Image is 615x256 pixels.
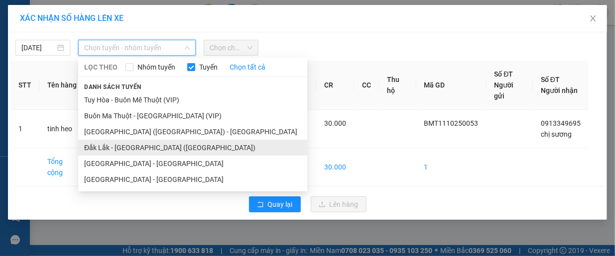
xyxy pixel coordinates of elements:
li: [GEOGRAPHIC_DATA] - [GEOGRAPHIC_DATA] [78,171,307,187]
span: Nhóm tuyến [133,62,179,73]
td: Tổng cộng [39,148,87,186]
span: Người gửi [494,81,514,100]
span: XÁC NHẬN SỐ HÀNG LÊN XE [20,13,123,23]
span: Người nhận [541,86,578,94]
span: chị sương [541,130,572,138]
span: Danh sách tuyến [78,83,147,91]
button: Close [579,5,607,33]
span: BMT1110250053 [424,119,479,127]
span: down [184,45,190,51]
span: close [589,14,597,22]
td: 1 [10,110,39,148]
th: CC [354,61,379,110]
td: 30.000 [316,148,354,186]
span: LỌC THEO [84,62,118,73]
li: Đắk Lắk - [GEOGRAPHIC_DATA] ([GEOGRAPHIC_DATA]) [78,140,307,156]
input: 11/10/2025 [21,42,55,53]
li: Tuy Hòa - Buôn Mê Thuột (VIP) [78,92,307,108]
th: Tên hàng [39,61,87,110]
th: Mã GD [416,61,487,110]
span: Tuyến [195,62,222,73]
button: rollbackQuay lại [249,196,301,212]
span: Số ĐT [541,76,560,84]
td: 1 [416,148,487,186]
a: Chọn tất cả [230,62,265,73]
span: Chọn tuyến - nhóm tuyến [84,40,190,55]
span: 30.000 [324,119,346,127]
button: uploadLên hàng [311,196,367,212]
li: [GEOGRAPHIC_DATA] ([GEOGRAPHIC_DATA]) - [GEOGRAPHIC_DATA] [78,124,307,140]
li: [GEOGRAPHIC_DATA] - [GEOGRAPHIC_DATA] [78,156,307,171]
li: Buôn Ma Thuột - [GEOGRAPHIC_DATA] (VIP) [78,108,307,124]
span: 0913349695 [541,119,581,127]
th: STT [10,61,39,110]
span: Quay lại [268,199,293,210]
th: CR [316,61,354,110]
span: Chọn chuyến [210,40,252,55]
td: tinh heo [39,110,87,148]
th: Thu hộ [379,61,416,110]
span: Số ĐT [494,70,513,78]
span: rollback [257,201,264,209]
